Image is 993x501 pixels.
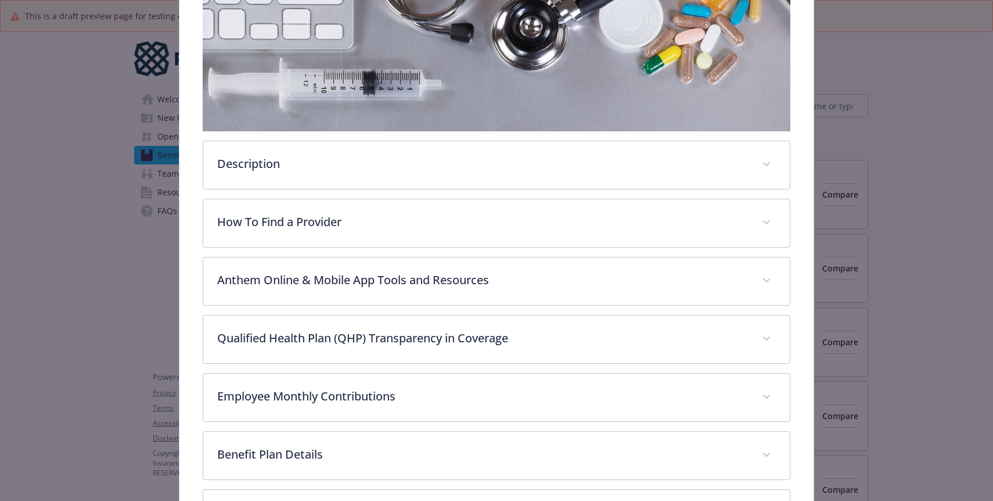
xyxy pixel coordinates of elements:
p: Benefit Plan Details [217,446,748,463]
p: Description [217,155,748,173]
div: Employee Monthly Contributions [203,374,790,421]
p: Employee Monthly Contributions [217,388,748,405]
p: Qualified Health Plan (QHP) Transparency in Coverage [217,330,748,347]
div: Qualified Health Plan (QHP) Transparency in Coverage [203,316,790,363]
p: Anthem Online & Mobile App Tools and Resources [217,271,748,289]
p: How To Find a Provider [217,213,748,231]
div: Anthem Online & Mobile App Tools and Resources [203,257,790,305]
div: How To Find a Provider [203,199,790,247]
div: Benefit Plan Details [203,432,790,479]
div: Description [203,141,790,189]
